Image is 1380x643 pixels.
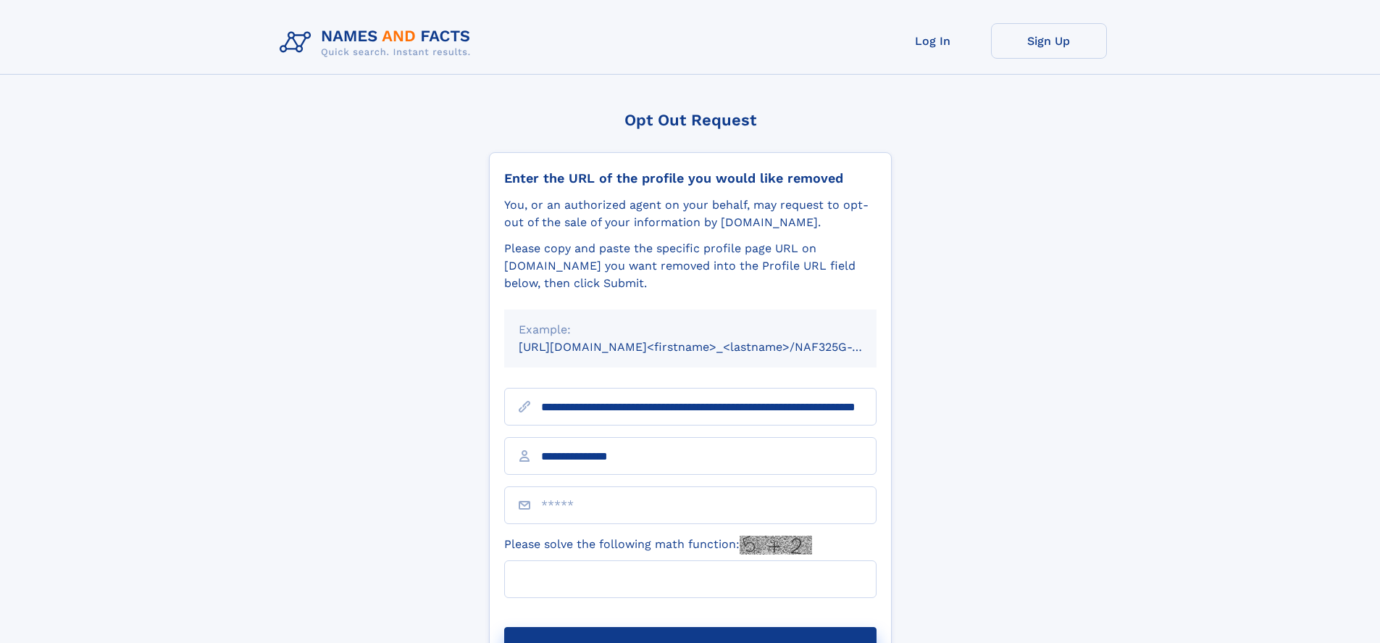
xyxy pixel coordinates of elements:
[519,340,904,354] small: [URL][DOMAIN_NAME]<firstname>_<lastname>/NAF325G-xxxxxxxx
[274,23,482,62] img: Logo Names and Facts
[504,536,812,555] label: Please solve the following math function:
[504,240,877,292] div: Please copy and paste the specific profile page URL on [DOMAIN_NAME] you want removed into the Pr...
[504,196,877,231] div: You, or an authorized agent on your behalf, may request to opt-out of the sale of your informatio...
[504,170,877,186] div: Enter the URL of the profile you would like removed
[875,23,991,59] a: Log In
[519,321,862,339] div: Example:
[991,23,1107,59] a: Sign Up
[489,111,892,129] div: Opt Out Request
